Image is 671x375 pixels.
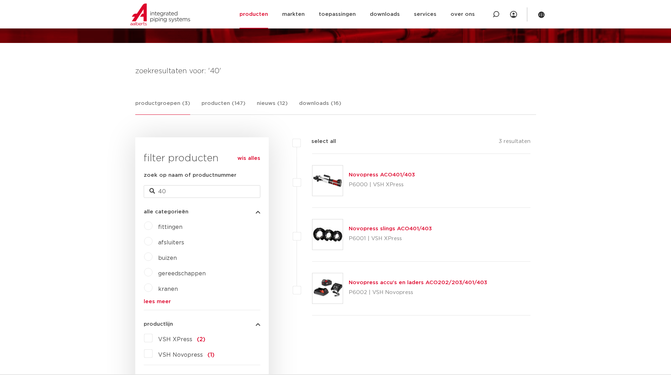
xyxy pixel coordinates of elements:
img: Thumbnail for Novopress accu's en laders ACO202/203/401/403 [312,273,343,304]
button: alle categorieën [144,209,260,214]
span: productlijn [144,321,173,327]
a: Novopress ACO401/403 [349,172,415,177]
a: downloads (16) [299,99,341,114]
p: P6000 | VSH XPress [349,179,415,190]
a: nieuws (12) [257,99,288,114]
span: (1) [207,352,215,358]
a: fittingen [158,224,182,230]
a: Novopress accu's en laders ACO202/203/401/403 [349,280,487,285]
a: afsluiters [158,240,184,245]
a: Novopress slings ACO401/403 [349,226,432,231]
p: 3 resultaten [499,137,530,148]
img: Thumbnail for Novopress slings ACO401/403 [312,219,343,250]
a: gereedschappen [158,271,206,276]
button: productlijn [144,321,260,327]
span: (2) [197,337,205,342]
a: wis alles [237,154,260,163]
p: P6002 | VSH Novopress [349,287,487,298]
p: P6001 | VSH XPress [349,233,432,244]
img: Thumbnail for Novopress ACO401/403 [312,165,343,196]
a: lees meer [144,299,260,304]
span: alle categorieën [144,209,188,214]
label: select all [301,137,336,146]
span: VSH Novopress [158,352,203,358]
h3: filter producten [144,151,260,165]
a: producten (147) [201,99,246,114]
input: zoeken [144,185,260,198]
a: kranen [158,286,178,292]
a: buizen [158,255,177,261]
h4: zoekresultaten voor: '40' [135,65,536,77]
label: zoek op naam of productnummer [144,171,236,180]
a: productgroepen (3) [135,99,190,115]
span: VSH XPress [158,337,192,342]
